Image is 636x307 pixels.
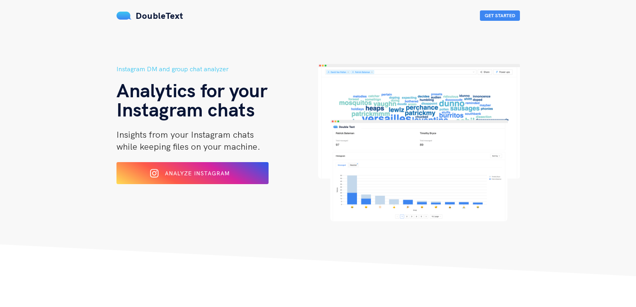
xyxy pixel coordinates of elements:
[136,10,183,21] span: DoubleText
[116,12,132,20] img: mS3x8y1f88AAAAABJRU5ErkJggg==
[116,10,183,21] a: DoubleText
[116,78,267,102] span: Analytics for your
[116,97,255,121] span: Instagram chats
[116,141,260,152] span: while keeping files on your machine.
[165,170,230,177] span: Analyze Instagram
[116,173,269,180] a: Analyze Instagram
[116,64,318,74] h5: Instagram DM and group chat analyzer
[116,129,254,140] span: Insights from your Instagram chats
[116,162,269,184] button: Analyze Instagram
[480,10,520,21] button: Get Started
[318,64,520,221] img: hero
